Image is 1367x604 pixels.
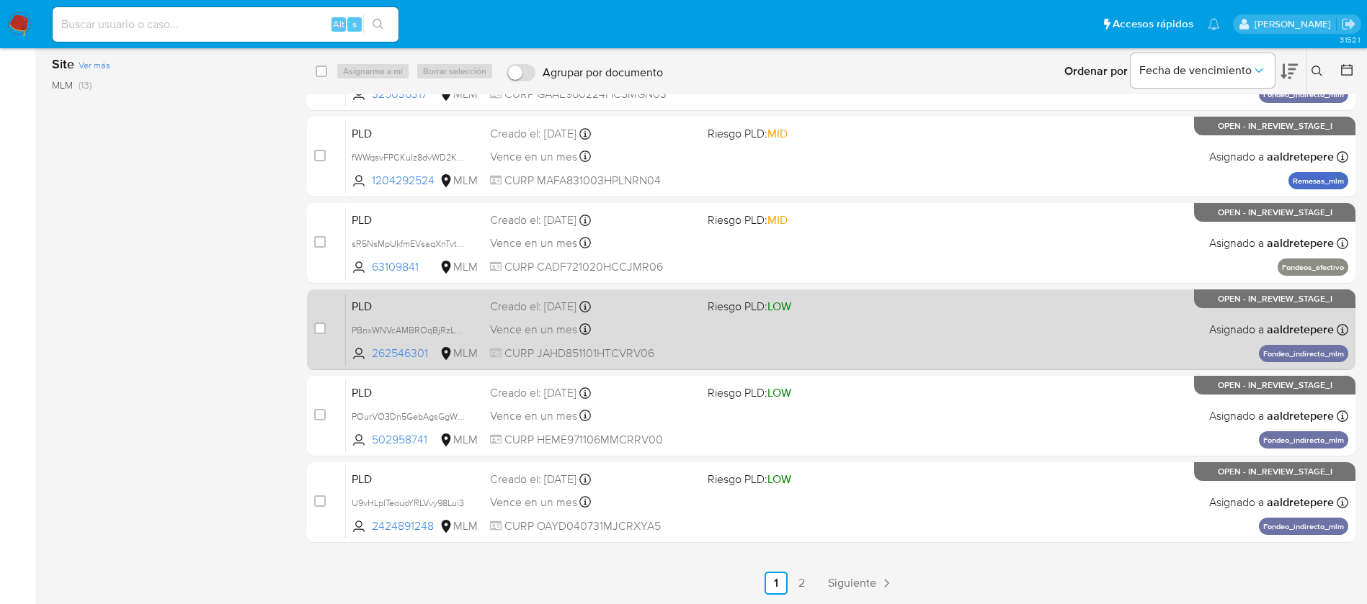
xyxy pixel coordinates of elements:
button: search-icon [363,14,393,35]
span: 3.152.1 [1340,34,1360,45]
a: Notificaciones [1208,18,1220,30]
a: Salir [1341,17,1356,32]
span: s [352,17,357,31]
span: Alt [333,17,344,31]
input: Buscar usuario o caso... [53,15,398,34]
span: Accesos rápidos [1113,17,1193,32]
p: alicia.aldreteperez@mercadolibre.com.mx [1255,17,1336,31]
